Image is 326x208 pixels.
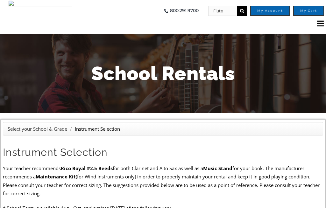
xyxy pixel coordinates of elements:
[75,125,120,133] li: Instrument Selection
[300,9,317,12] span: My Cart
[10,60,316,87] h1: School Rentals
[237,6,247,16] input: Search
[3,146,323,159] h2: Instrument Selection
[61,165,113,171] strong: Rico Royal #2.5 Reeds
[170,6,199,16] span: 800.291.9700
[68,126,74,132] span: /
[293,6,324,16] a: My Cart
[3,181,323,198] p: Please consult your teacher for correct sizing. The suggestions provided below are to be used as ...
[250,6,290,16] a: My Account
[162,6,199,16] a: 800.291.9700
[257,9,283,12] span: My Account
[203,165,232,171] strong: Music Stand
[8,126,67,132] a: Select your School & Grade
[208,6,237,16] input: Search Products...
[89,16,324,31] nav: Main Menu
[89,6,324,16] nav: Top Right
[36,173,76,180] strong: Maintenance Kit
